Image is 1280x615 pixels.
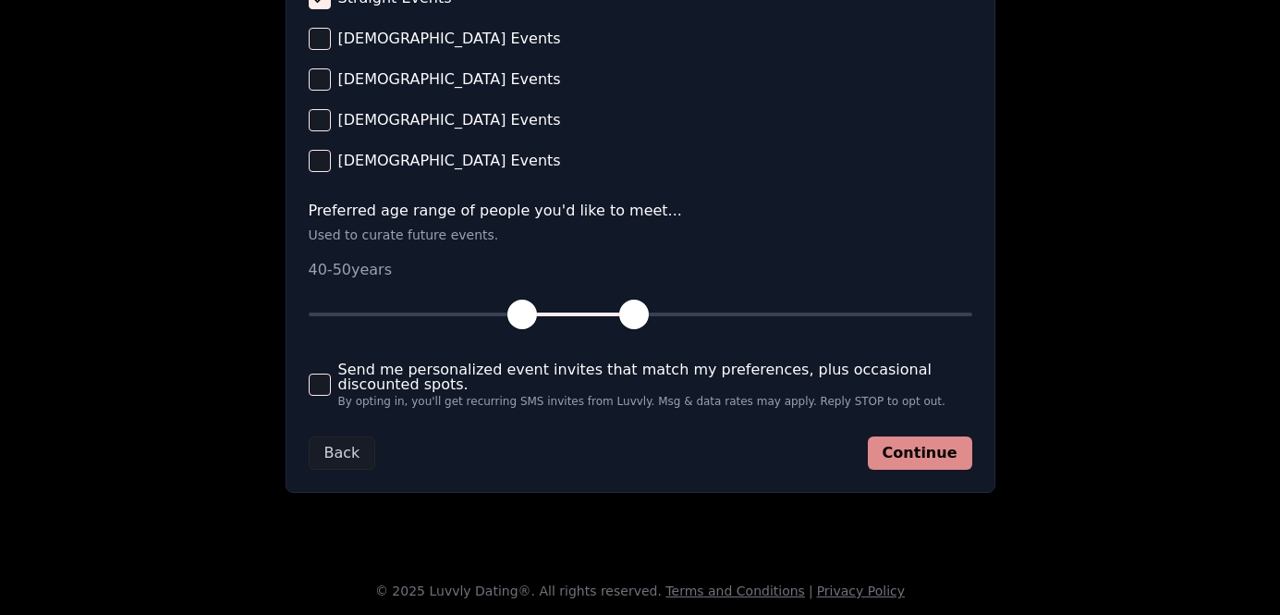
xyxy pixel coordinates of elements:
button: Back [309,437,376,470]
button: [DEMOGRAPHIC_DATA] Events [309,68,331,91]
span: | [809,584,813,598]
a: Privacy Policy [817,584,905,598]
button: [DEMOGRAPHIC_DATA] Events [309,28,331,50]
span: [DEMOGRAPHIC_DATA] Events [338,113,561,128]
button: Continue [868,437,972,470]
a: Terms and Conditions [665,584,805,598]
button: [DEMOGRAPHIC_DATA] Events [309,109,331,131]
span: [DEMOGRAPHIC_DATA] Events [338,154,561,168]
p: Used to curate future events. [309,226,972,244]
span: Send me personalized event invites that match my preferences, plus occasional discounted spots. [338,363,972,392]
span: By opting in, you'll get recurring SMS invites from Luvvly. Msg & data rates may apply. Reply STO... [338,396,972,407]
p: 40 - 50 years [309,259,972,281]
button: Send me personalized event invites that match my preferences, plus occasional discounted spots.By... [309,374,331,396]
button: [DEMOGRAPHIC_DATA] Events [309,150,331,172]
span: [DEMOGRAPHIC_DATA] Events [338,72,561,87]
label: Preferred age range of people you'd like to meet... [309,203,972,218]
span: [DEMOGRAPHIC_DATA] Events [338,31,561,46]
